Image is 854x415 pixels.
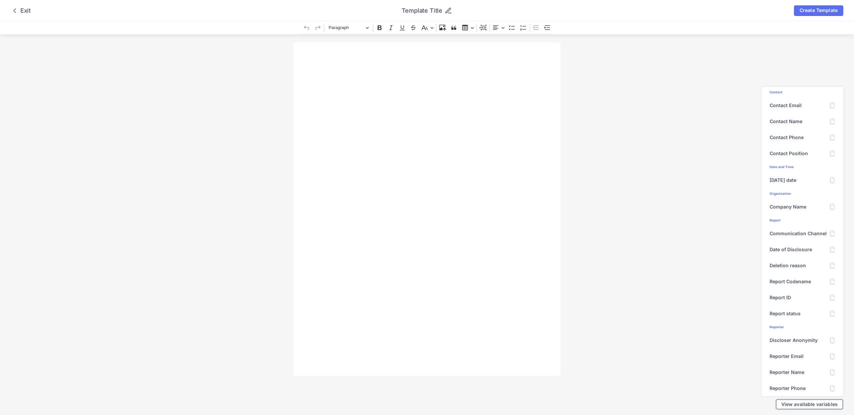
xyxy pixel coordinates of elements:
div: Deletion reason [770,262,806,269]
img: svg%3e [829,203,835,210]
div: Contact Phone [770,134,804,141]
div: Contact Position [770,150,808,157]
button: View available variables [776,399,843,410]
img: svg%3e [829,134,835,141]
div: Date of Disclosure [770,246,812,253]
div: Report ID [770,294,791,301]
div: Discloser Anonymity [770,337,818,344]
img: svg%3e [829,294,835,301]
img: svg%3e [829,278,835,285]
div: Report status [770,310,801,317]
div: Contact Email [770,102,802,109]
img: svg%3e [829,102,835,109]
div: Date and Time [762,161,843,172]
div: Contact Name [770,118,802,125]
img: svg%3e [829,369,835,376]
div: Editor toolbar [300,21,554,34]
img: svg%3e [829,118,835,125]
img: svg%3e [829,230,835,237]
div: Organization [762,188,843,199]
img: svg%3e [829,176,835,183]
div: Rich Text Editor. Editing area: main. Press ⌥0 for help. [294,42,560,376]
div: Company Name [770,203,806,210]
img: svg%3e [829,310,835,317]
img: svg%3e [829,246,835,253]
div: Reporter Name [770,369,804,376]
div: Reporter Phone [770,385,806,392]
div: Communication Channel [770,230,827,237]
div: [DATE] date [770,176,796,183]
span: Paragraph [329,24,363,32]
img: svg%3e [829,385,835,392]
img: svg%3e [829,150,835,157]
button: Paragraph, Heading [326,23,372,33]
img: svg%3e [829,337,835,344]
img: svg%3e [829,262,835,269]
div: Contact [762,87,843,97]
img: svg%3e [829,353,835,360]
div: Report Codename [770,278,811,285]
div: Reporter [762,322,843,332]
div: Reporter Email [770,353,804,360]
div: Report [762,215,843,226]
span: View available variables [781,402,838,407]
